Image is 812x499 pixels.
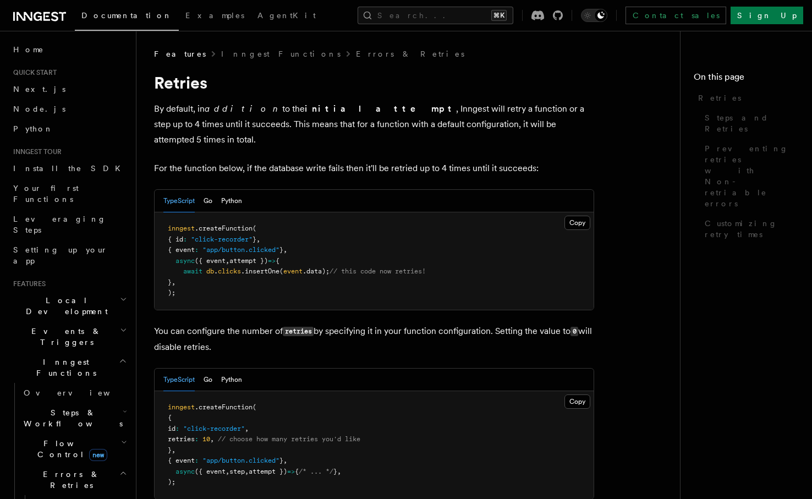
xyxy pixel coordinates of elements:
button: Steps & Workflows [19,403,129,434]
span: , [245,425,249,432]
strong: initial attempt [305,103,456,114]
span: .createFunction [195,403,253,411]
span: clicks [218,267,241,275]
span: Python [13,124,53,133]
span: .data); [303,267,330,275]
button: Errors & Retries [19,464,129,495]
span: Steps & Workflows [19,407,123,429]
span: Home [13,44,44,55]
span: , [337,468,341,475]
span: 10 [202,435,210,443]
span: Next.js [13,85,65,94]
a: Documentation [75,3,179,31]
span: attempt }) [229,257,268,265]
a: Leveraging Steps [9,209,129,240]
a: Setting up your app [9,240,129,271]
a: AgentKit [251,3,322,30]
button: Local Development [9,290,129,321]
span: } [279,246,283,254]
a: Inngest Functions [221,48,341,59]
a: Install the SDK [9,158,129,178]
span: , [172,446,175,454]
a: Python [9,119,129,139]
button: Go [204,369,212,391]
span: : [195,435,199,443]
span: Node.js [13,105,65,113]
span: "click-recorder" [191,235,253,243]
span: , [210,435,214,443]
span: , [283,457,287,464]
button: Copy [564,394,590,409]
span: new [89,449,107,461]
h1: Retries [154,73,594,92]
span: } [333,468,337,475]
code: 0 [570,327,578,336]
span: Setting up your app [13,245,108,265]
span: , [172,278,175,286]
a: Retries [694,88,799,108]
p: For the function below, if the database write fails then it'll be retried up to 4 times until it ... [154,161,594,176]
span: attempt }) [249,468,287,475]
span: { [168,414,172,421]
span: .insertOne [241,267,279,275]
h4: On this page [694,70,799,88]
span: , [256,235,260,243]
button: Flow Controlnew [19,434,129,464]
button: Events & Triggers [9,321,129,352]
span: Quick start [9,68,57,77]
a: Errors & Retries [356,48,464,59]
a: Examples [179,3,251,30]
span: db [206,267,214,275]
span: // this code now retries! [330,267,426,275]
span: { [295,468,299,475]
span: ( [253,403,256,411]
span: Documentation [81,11,172,20]
a: Contact sales [626,7,726,24]
span: ); [168,478,175,486]
span: => [268,257,276,265]
button: Toggle dark mode [581,9,607,22]
span: , [226,257,229,265]
span: : [175,425,179,432]
span: Inngest Functions [9,357,119,379]
span: "app/button.clicked" [202,457,279,464]
span: => [287,468,295,475]
span: , [226,468,229,475]
span: Errors & Retries [19,469,119,491]
span: Flow Control [19,438,121,460]
em: addition [205,103,282,114]
a: Node.js [9,99,129,119]
span: Steps and Retries [705,112,799,134]
span: Examples [185,11,244,20]
span: inngest [168,403,195,411]
a: Preventing retries with Non-retriable errors [700,139,799,213]
span: Features [9,279,46,288]
span: { event [168,246,195,254]
span: } [168,446,172,454]
span: ); [168,289,175,297]
span: } [253,235,256,243]
span: } [279,457,283,464]
span: step [229,468,245,475]
button: Copy [564,216,590,230]
span: { [276,257,279,265]
span: retries [168,435,195,443]
a: Steps and Retries [700,108,799,139]
span: ( [279,267,283,275]
code: retries [283,327,314,336]
span: Local Development [9,295,120,317]
span: : [195,457,199,464]
span: Install the SDK [13,164,127,173]
span: } [168,278,172,286]
span: async [175,257,195,265]
span: event [283,267,303,275]
span: ( [253,224,256,232]
span: "app/button.clicked" [202,246,279,254]
span: // choose how many retries you'd like [218,435,360,443]
span: "click-recorder" [183,425,245,432]
button: Search...⌘K [358,7,513,24]
span: Your first Functions [13,184,79,204]
a: Your first Functions [9,178,129,209]
button: Inngest Functions [9,352,129,383]
a: Sign Up [731,7,803,24]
